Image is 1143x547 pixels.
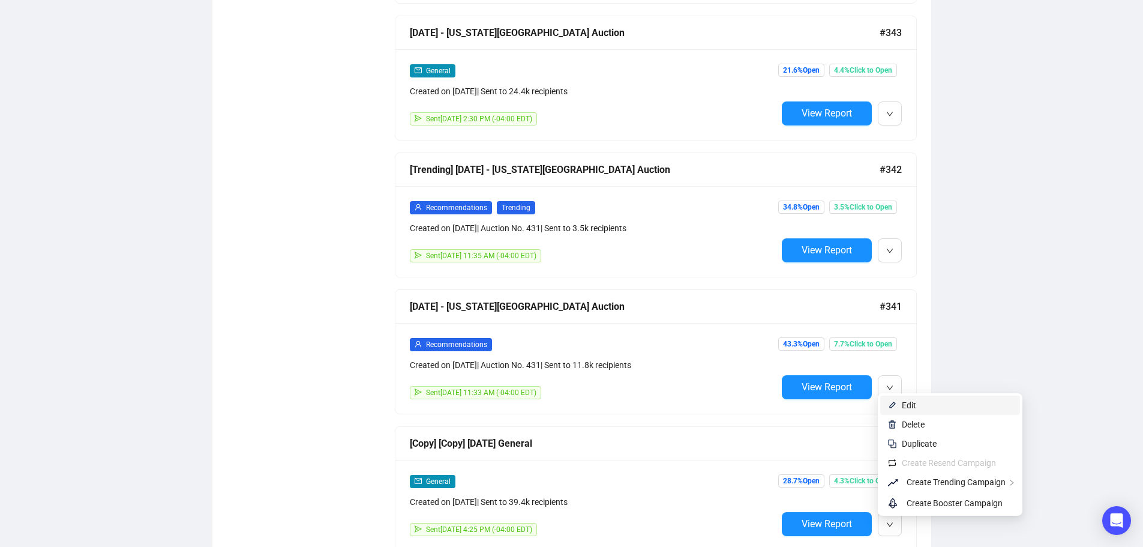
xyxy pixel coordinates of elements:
a: [DATE] - [US_STATE][GEOGRAPHIC_DATA] Auction#343mailGeneralCreated on [DATE]| Sent to 24.4k recip... [395,16,917,141]
span: Create Resend Campaign [902,458,996,468]
span: Duplicate [902,439,937,449]
span: 4.3% Click to Open [829,474,897,488]
span: View Report [802,381,852,393]
span: General [426,67,451,75]
img: svg+xml;base64,PHN2ZyB4bWxucz0iaHR0cDovL3d3dy53My5vcmcvMjAwMC9zdmciIHhtbG5zOnhsaW5rPSJodHRwOi8vd3... [887,420,897,429]
span: #341 [880,299,902,314]
span: send [415,388,422,396]
span: Recommendations [426,204,487,212]
img: svg+xml;base64,PHN2ZyB4bWxucz0iaHR0cDovL3d3dy53My5vcmcvMjAwMC9zdmciIHdpZHRoPSIyNCIgaGVpZ2h0PSIyNC... [887,439,897,449]
span: Delete [902,420,925,429]
span: 21.6% Open [778,64,824,77]
span: General [426,477,451,486]
span: View Report [802,244,852,256]
button: View Report [782,238,872,262]
span: View Report [802,107,852,119]
a: [Trending] [DATE] - [US_STATE][GEOGRAPHIC_DATA] Auction#342userRecommendationsTrendingCreated on ... [395,153,917,277]
div: [DATE] - [US_STATE][GEOGRAPHIC_DATA] Auction [410,25,880,40]
span: rise [887,476,902,490]
span: 4.4% Click to Open [829,64,897,77]
span: Sent [DATE] 11:33 AM (-04:00 EDT) [426,388,536,397]
span: Trending [497,201,535,214]
div: [DATE] - [US_STATE][GEOGRAPHIC_DATA] Auction [410,299,880,314]
div: Created on [DATE] | Sent to 24.4k recipients [410,85,777,98]
span: user [415,204,422,211]
span: mail [415,67,422,74]
div: Created on [DATE] | Auction No. 431 | Sent to 3.5k recipients [410,222,777,235]
span: #343 [880,25,902,40]
img: retweet.svg [887,458,897,468]
span: 43.3% Open [778,337,824,351]
span: send [415,115,422,122]
img: svg+xml;base64,PHN2ZyB4bWxucz0iaHR0cDovL3d3dy53My5vcmcvMjAwMC9zdmciIHhtbG5zOnhsaW5rPSJodHRwOi8vd3... [887,400,897,410]
a: [DATE] - [US_STATE][GEOGRAPHIC_DATA] Auction#341userRecommendationsCreated on [DATE]| Auction No.... [395,289,917,414]
button: View Report [782,512,872,536]
span: down [886,247,893,255]
span: Edit [902,400,916,410]
span: 3.5% Click to Open [829,201,897,214]
div: Open Intercom Messenger [1102,506,1131,535]
button: View Report [782,101,872,125]
span: right [1008,479,1015,486]
div: [Trending] [DATE] - [US_STATE][GEOGRAPHIC_DATA] Auction [410,162,880,177]
span: Sent [DATE] 2:30 PM (-04:00 EDT) [426,115,532,123]
span: 34.8% Open [778,201,824,214]
span: mail [415,477,422,485]
div: [Copy] [Copy] [DATE] General [410,436,880,451]
span: down [886,521,893,528]
div: Created on [DATE] | Sent to 39.4k recipients [410,495,777,509]
span: 7.7% Click to Open [829,337,897,351]
span: down [886,384,893,391]
span: Recommendations [426,340,487,349]
div: Created on [DATE] | Auction No. 431 | Sent to 11.8k recipients [410,358,777,372]
span: 28.7% Open [778,474,824,488]
span: Create Trending Campaign [907,477,1006,487]
span: down [886,110,893,118]
span: Sent [DATE] 4:25 PM (-04:00 EDT) [426,525,532,534]
span: rocket [887,496,902,510]
span: user [415,340,422,348]
span: #342 [880,162,902,177]
button: View Report [782,375,872,399]
span: Create Booster Campaign [907,498,1003,508]
span: View Report [802,518,852,530]
span: send [415,252,422,259]
span: send [415,525,422,533]
span: Sent [DATE] 11:35 AM (-04:00 EDT) [426,252,536,260]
